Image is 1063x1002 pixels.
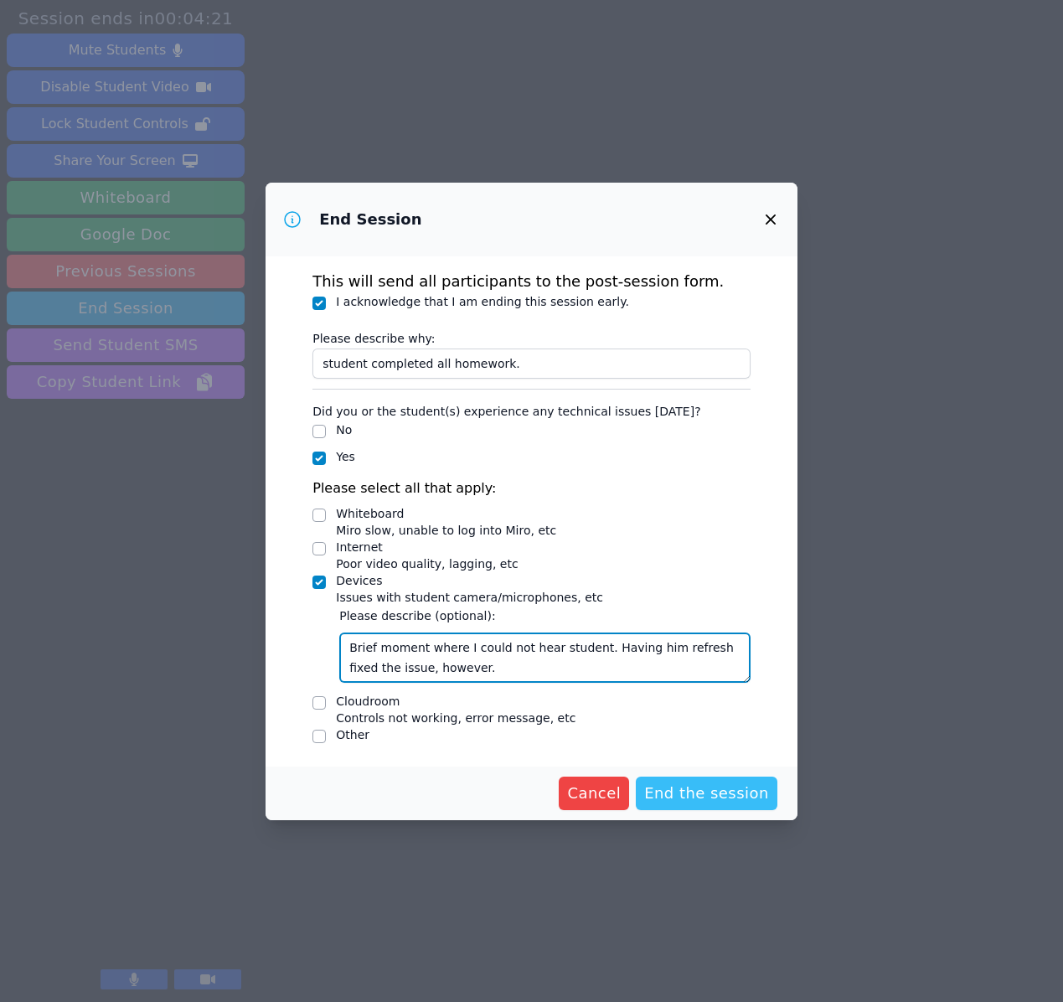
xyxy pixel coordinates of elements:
span: Issues with student camera/microphones, etc [336,591,603,604]
div: Internet [336,539,518,555]
span: Poor video quality, lagging, etc [336,557,518,571]
label: I acknowledge that I am ending this session early. [336,295,629,308]
button: Cancel [559,777,629,810]
label: Please describe (optional): [339,606,751,626]
p: This will send all participants to the post-session form. [312,270,751,293]
div: Devices [336,572,603,589]
span: Miro slow, unable to log into Miro, etc [336,524,556,537]
div: Whiteboard [336,505,556,522]
label: Yes [336,450,355,463]
button: End the session [636,777,777,810]
span: End the session [644,782,769,805]
div: Cloudroom [336,693,575,710]
label: No [336,423,352,436]
span: Cancel [567,782,621,805]
p: Please select all that apply: [312,478,751,498]
label: Please describe why: [312,323,751,349]
div: Other [336,726,369,743]
span: Controls not working, error message, etc [336,711,575,725]
h3: End Session [319,209,421,230]
legend: Did you or the student(s) experience any technical issues [DATE]? [312,396,700,421]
